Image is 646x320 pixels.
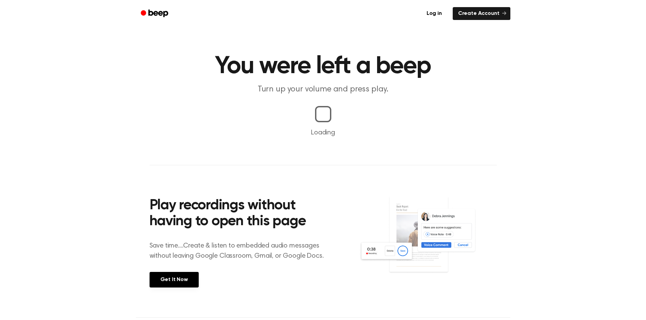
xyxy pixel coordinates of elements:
p: Loading [8,128,638,138]
a: Create Account [453,7,510,20]
p: Turn up your volume and press play. [193,84,453,95]
a: Beep [136,7,174,20]
a: Log in [420,6,449,21]
a: Get It Now [150,272,199,287]
img: Voice Comments on Docs and Recording Widget [359,196,496,287]
h1: You were left a beep [150,54,497,79]
h2: Play recordings without having to open this page [150,198,332,230]
p: Save time....Create & listen to embedded audio messages without leaving Google Classroom, Gmail, ... [150,241,332,261]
